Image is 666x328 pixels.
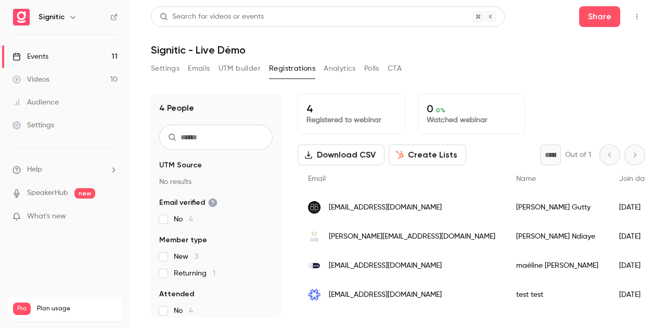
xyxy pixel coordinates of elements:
[188,60,210,77] button: Emails
[13,9,30,25] img: Signitic
[105,212,118,221] iframe: Noticeable Trigger
[159,102,194,114] h1: 4 People
[609,222,662,251] div: [DATE]
[174,306,193,316] span: No
[329,260,442,271] span: [EMAIL_ADDRESS][DOMAIN_NAME]
[13,303,31,315] span: Pro
[174,214,193,225] span: No
[609,280,662,309] div: [DATE]
[219,60,261,77] button: UTM builder
[389,145,466,165] button: Create Lists
[609,193,662,222] div: [DATE]
[159,235,207,245] span: Member type
[427,102,517,115] p: 0
[39,12,65,22] h6: Signitic
[329,290,442,300] span: [EMAIL_ADDRESS][DOMAIN_NAME]
[213,270,215,277] span: 1
[174,268,215,279] span: Returning
[306,102,396,115] p: 4
[506,222,609,251] div: [PERSON_NAME] Ndiaye
[269,60,315,77] button: Registrations
[308,230,321,243] img: fondation-unavenirensemble.org
[151,60,180,77] button: Settings
[159,177,273,187] p: No results
[565,150,591,160] p: Out of 1
[27,164,42,175] span: Help
[27,211,66,222] span: What's new
[37,305,117,313] span: Plan usage
[308,259,321,272] img: tkcare.fr
[609,251,662,280] div: [DATE]
[298,145,385,165] button: Download CSV
[74,188,95,199] span: new
[160,11,264,22] div: Search for videos or events
[151,44,645,56] h1: Signitic - Live Démo
[436,107,445,114] span: 0 %
[579,6,620,27] button: Share
[12,120,54,130] div: Settings
[306,115,396,125] p: Registered to webinar
[12,74,49,85] div: Videos
[174,252,198,262] span: New
[189,307,193,314] span: 4
[12,164,118,175] li: help-dropdown-opener
[364,60,379,77] button: Polls
[388,60,402,77] button: CTA
[324,60,356,77] button: Analytics
[516,175,536,182] span: Name
[506,193,609,222] div: [PERSON_NAME] Gutty
[159,289,194,299] span: Attended
[308,201,321,214] img: mobbar.fr
[159,198,217,208] span: Email verified
[329,231,495,242] span: [PERSON_NAME][EMAIL_ADDRESS][DOMAIN_NAME]
[619,175,651,182] span: Join date
[427,115,517,125] p: Watched webinar
[506,280,609,309] div: test test
[12,97,59,108] div: Audience
[506,251,609,280] div: maéline [PERSON_NAME]
[159,160,202,170] span: UTM Source
[308,288,321,301] img: test.com
[195,253,198,260] span: 3
[308,175,326,182] span: Email
[329,202,442,213] span: [EMAIL_ADDRESS][DOMAIN_NAME]
[27,188,68,199] a: SpeakerHub
[189,216,193,223] span: 4
[12,51,48,62] div: Events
